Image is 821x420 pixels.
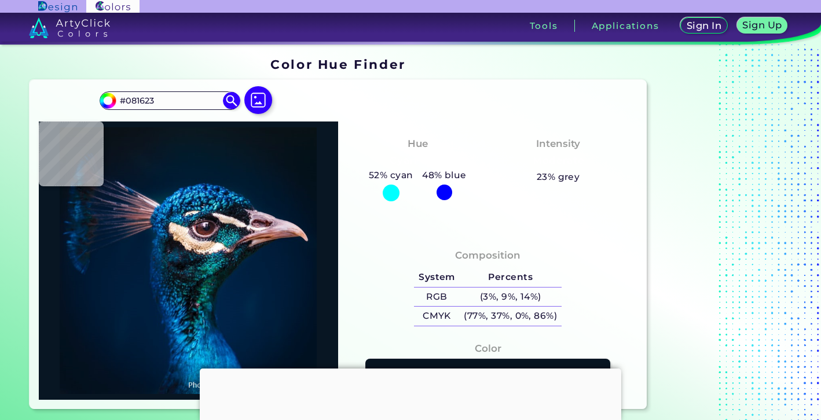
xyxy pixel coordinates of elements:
[417,168,471,183] h5: 48% blue
[745,21,780,30] h5: Sign Up
[414,307,459,326] h5: CMYK
[414,288,459,307] h5: RGB
[116,93,223,108] input: type color..
[455,247,521,264] h4: Composition
[414,268,459,287] h5: System
[460,307,562,326] h5: (77%, 37%, 0%, 86%)
[530,21,558,30] h3: Tools
[29,17,111,38] img: logo_artyclick_colors_white.svg
[45,127,332,394] img: img_pavlin.jpg
[223,92,240,109] img: icon search
[592,21,659,30] h3: Applications
[651,53,796,414] iframe: Advertisement
[244,86,272,114] img: icon picture
[460,288,562,307] h5: (3%, 9%, 14%)
[408,135,428,152] h4: Hue
[739,19,785,33] a: Sign Up
[460,268,562,287] h5: Percents
[683,19,725,33] a: Sign In
[38,1,77,12] img: ArtyClick Design logo
[385,154,450,168] h3: Cyan-Blue
[536,135,580,152] h4: Intensity
[688,21,720,30] h5: Sign In
[527,154,589,168] h3: Moderate
[475,340,501,357] h4: Color
[270,56,405,73] h1: Color Hue Finder
[537,170,580,185] h5: 23% grey
[364,168,417,183] h5: 52% cyan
